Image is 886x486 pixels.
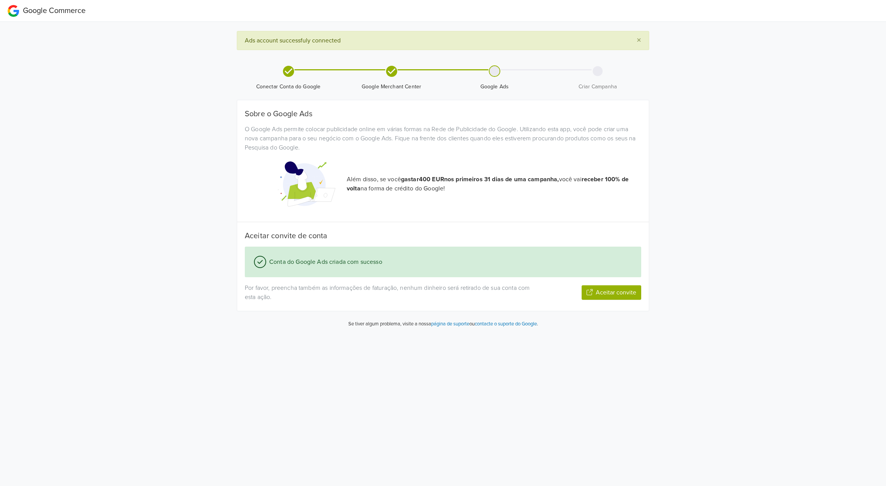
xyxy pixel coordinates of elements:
span: Google Commerce [23,6,86,15]
span: × [637,35,641,46]
span: Conectar Conta do Google [240,83,337,91]
strong: gastar 400 EUR nos primeiros 31 dias de uma campanha, [401,176,559,183]
button: Close [629,31,649,50]
button: Aceitar convite [582,285,641,300]
span: Google Merchant Center [343,83,440,91]
span: Google Ads [446,83,543,91]
span: Conta do Google Ads criada com sucesso [266,257,382,267]
img: Google Promotional Codes [278,155,335,213]
div: O Google Ads permite colocar publicidade online em várias formas na Rede de Publicidade do Google... [239,125,647,152]
p: Por favor, preencha também as informações de faturação, nenhum dinheiro será retirado de sua cont... [245,283,539,302]
h5: Aceitar convite de conta [245,231,641,241]
p: Além disso, se você você vai na forma de crédito do Google! [347,175,641,193]
h5: Sobre o Google Ads [245,109,641,119]
span: Criar Campanha [549,83,646,91]
div: Ads account successfuly connected [237,31,649,50]
p: Se tiver algum problema, visite a nossa ou . [348,320,538,328]
a: contacte o suporte do Google [475,321,537,327]
a: página de suporte [431,321,469,327]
